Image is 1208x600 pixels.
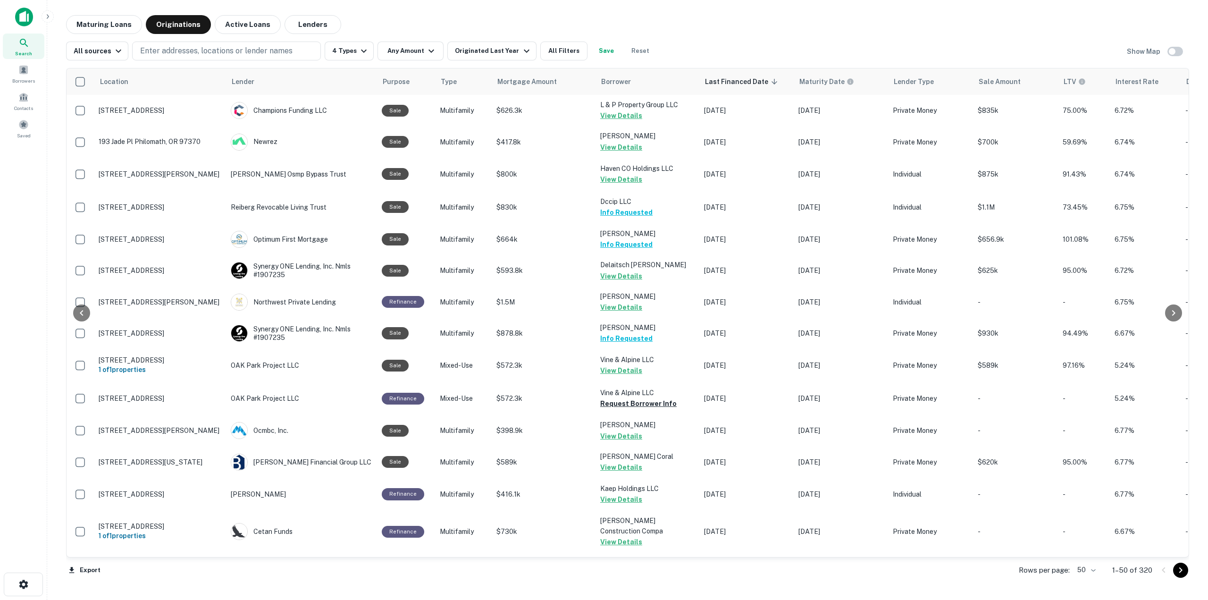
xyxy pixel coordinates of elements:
p: $930k [978,328,1053,338]
button: View Details [600,431,642,442]
a: Saved [3,116,44,141]
p: Multifamily [440,169,487,179]
p: [DATE] [798,265,883,276]
p: Delaitsch [PERSON_NAME] [600,260,695,270]
p: [PERSON_NAME] Coral [600,451,695,462]
span: 95.00% [1063,267,1087,274]
a: Search [3,34,44,59]
p: [DATE] [798,137,883,147]
p: $572.3k [496,393,591,404]
img: picture [231,325,247,341]
button: Info Requested [600,333,653,344]
p: $589k [496,457,591,467]
p: Individual [893,489,968,499]
span: Sale Amount [979,76,1033,87]
p: [DATE] [704,234,789,245]
button: View Details [600,302,642,313]
p: $625k [978,265,1053,276]
p: Multifamily [440,457,487,467]
p: - [978,425,1053,436]
span: 91.43% [1063,170,1086,178]
p: [DATE] [798,489,883,499]
p: [PERSON_NAME] [231,489,372,499]
p: - [1063,526,1105,537]
span: 95.00% [1063,458,1087,466]
button: Go to next page [1173,563,1188,578]
a: Contacts [3,88,44,114]
p: $730k [496,526,591,537]
p: $835k [978,105,1053,116]
button: All Filters [540,42,587,60]
p: 6.74% [1115,137,1176,147]
div: Originated Last Year [455,45,532,57]
p: [DATE] [704,169,789,179]
th: Type [435,68,492,95]
span: 59.69% [1063,138,1087,146]
p: Private Money [893,425,968,436]
span: Purpose [383,76,422,87]
p: [PERSON_NAME] [600,420,695,430]
div: Sale [382,456,409,468]
div: Synergy ONE Lending, Inc. Nmls #1907235 [231,262,372,279]
button: View Details [600,536,642,548]
p: [STREET_ADDRESS][US_STATE] [99,458,221,466]
p: Multifamily [440,425,487,436]
p: [STREET_ADDRESS] [99,394,221,403]
p: 6.72% [1115,265,1176,276]
p: $875k [978,169,1053,179]
img: picture [231,134,247,150]
th: Lender [226,68,377,95]
p: [DATE] [704,393,789,404]
p: Private Money [893,360,968,371]
p: Individual [893,169,968,179]
p: - [1063,489,1105,499]
button: Maturing Loans [66,15,142,34]
div: Optimum First Mortgage [231,231,372,248]
img: picture [231,423,247,439]
p: [DATE] [798,105,883,116]
button: 4 Types [325,42,374,60]
p: [STREET_ADDRESS] [99,329,221,338]
p: Private Money [893,328,968,338]
p: [STREET_ADDRESS][PERSON_NAME] [99,426,221,435]
span: Type [441,76,457,87]
p: [DATE] [704,297,789,307]
div: Cetan Funds [231,523,372,540]
th: Sale Amount [973,68,1058,95]
p: [DATE] [704,425,789,436]
p: $589k [978,360,1053,371]
p: $830k [496,202,591,212]
p: [STREET_ADDRESS] [99,203,221,211]
div: Synergy ONE Lending, Inc. Nmls #1907235 [231,325,372,342]
button: All sources [66,42,128,60]
img: picture [231,262,247,279]
p: Private Money [893,265,968,276]
div: Sale [382,201,409,213]
p: [STREET_ADDRESS][PERSON_NAME] [99,170,221,178]
p: $656.9k [978,234,1053,245]
p: [DATE] [704,457,789,467]
img: picture [231,294,247,310]
div: This loan purpose was for refinancing [382,488,424,500]
span: Mortgage Amount [497,76,569,87]
p: $593.8k [496,265,591,276]
p: Multifamily [440,265,487,276]
span: 73.45% [1063,203,1088,211]
p: [PERSON_NAME] Osmp Bypass Trust [231,169,372,179]
div: Newrez [231,134,372,151]
p: $878.8k [496,328,591,338]
p: Vine & Alpine LLC [600,388,695,398]
th: Lender Type [888,68,973,95]
p: [DATE] [704,489,789,499]
p: 193 Jade Pl Philomath, OR 97370 [99,137,221,146]
p: 6.75% [1115,234,1176,245]
p: $1.5M [496,297,591,307]
p: Private Money [893,457,968,467]
p: [STREET_ADDRESS] [99,106,221,115]
span: Location [100,76,141,87]
th: LTVs displayed on the website are for informational purposes only and may be reported incorrectly... [1058,68,1110,95]
p: - [1063,393,1105,404]
p: [DATE] [798,328,883,338]
div: Sale [382,136,409,148]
